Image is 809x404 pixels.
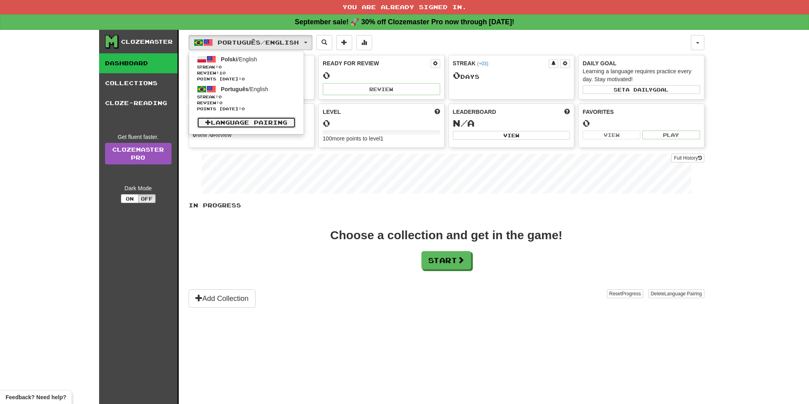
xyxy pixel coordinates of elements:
button: View [583,131,640,139]
span: Polski [221,56,237,62]
span: Leaderboard [453,108,496,116]
a: Collections [99,73,177,93]
button: Play [642,131,700,139]
strong: 0 [210,132,213,138]
span: / English [221,56,257,62]
a: Cloze-Reading [99,93,177,113]
span: Streak: [197,64,296,70]
a: (+03) [477,61,488,66]
button: Full History [671,154,704,162]
div: Dark Mode [105,184,172,192]
span: 0 [218,94,222,99]
button: ResetProgress [607,289,643,298]
button: DeleteLanguage Pairing [648,289,704,298]
span: Open feedback widget [6,393,66,401]
div: Ready for Review [323,59,431,67]
button: View [453,131,570,140]
span: Português [221,86,248,92]
a: Polski/EnglishStreak:0 Review:10Points [DATE]:0 [189,53,304,83]
a: Português/EnglishStreak:0 Review:0Points [DATE]:0 [189,83,304,113]
button: Seta dailygoal [583,85,700,94]
span: 0 [453,70,460,81]
button: Português/English [189,35,312,50]
span: a daily [626,87,653,92]
span: Points [DATE]: 0 [197,76,296,82]
div: 0 [583,118,700,128]
span: Streak: [197,94,296,100]
span: Progress [622,291,641,297]
div: Streak [453,59,549,67]
div: Learning a language requires practice every day. Stay motivated! [583,67,700,83]
span: / English [221,86,268,92]
span: This week in points, UTC [564,108,570,116]
span: Review: 10 [197,70,296,76]
span: Level [323,108,341,116]
button: Add Collection [189,289,255,308]
div: 0 [323,70,440,80]
div: 100 more points to level 1 [323,135,440,142]
div: 0 [323,118,440,128]
span: Português / English [218,39,299,46]
button: Search sentences [316,35,332,50]
span: N/A [453,117,475,129]
span: Points [DATE]: 0 [197,106,296,112]
span: Review: 0 [197,100,296,106]
button: Review [323,83,440,95]
div: Day s [453,70,570,81]
a: ClozemasterPro [105,143,172,164]
p: In Progress [189,201,704,209]
button: More stats [356,35,372,50]
div: New / Review [193,131,310,139]
strong: September sale! 🚀 30% off Clozemaster Pro now through [DATE]! [295,18,515,26]
div: Daily Goal [583,59,700,67]
span: Score more points to level up [435,108,440,116]
span: 0 [218,64,222,69]
button: Off [138,194,156,203]
div: Clozemaster [121,38,173,46]
div: Favorites [583,108,700,116]
button: Add sentence to collection [336,35,352,50]
div: Get fluent faster. [105,133,172,141]
a: Language Pairing [197,117,296,128]
a: Dashboard [99,53,177,73]
div: Choose a collection and get in the game! [330,229,562,241]
strong: 0 [193,132,196,138]
button: On [121,194,138,203]
span: Language Pairing [664,291,702,297]
button: Start [421,251,471,269]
